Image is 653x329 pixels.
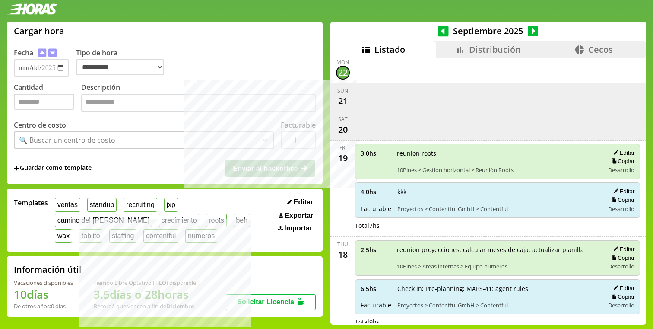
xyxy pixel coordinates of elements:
label: Descripción [81,83,316,114]
button: numeros [185,229,217,243]
div: Recordá que vencen a fin de [94,302,196,310]
input: Cantidad [14,94,74,110]
h1: 10 días [14,287,73,302]
div: 19 [336,151,350,165]
span: Desarrollo [608,301,634,309]
div: Fri [339,144,346,151]
button: standup [87,198,117,211]
button: Editar [611,149,634,157]
span: Desarrollo [608,166,634,174]
span: +Guardar como template [14,163,92,173]
div: scrollable content [330,58,646,323]
div: Total 9 hs [355,318,640,326]
span: Listado [374,44,405,55]
span: Facturable [361,301,391,309]
span: Proyectos > Contentful GmbH > Contentful [397,301,599,309]
button: tablito [79,229,102,243]
label: Fecha [14,48,33,57]
button: Copiar [609,196,634,204]
div: 🔍 Buscar un centro de costo [19,135,115,145]
button: wax [55,229,72,243]
span: 6.5 hs [361,284,391,293]
span: + [14,163,19,173]
button: Copiar [609,157,634,165]
div: Tiempo Libre Optativo (TiLO) disponible [94,279,196,287]
button: Solicitar Licencia [226,294,316,310]
button: Copiar [609,254,634,262]
span: reunion proyecciones; calcular meses de caja; actualizar planilla [397,246,599,254]
div: Mon [336,58,349,66]
span: 10Pines > Areas internas > Equipo numeros [397,262,599,270]
div: Sat [338,115,348,123]
span: Templates [14,198,48,208]
span: Distribución [469,44,521,55]
button: camino del [PERSON_NAME] [55,214,152,227]
span: reunion roots [397,149,599,157]
button: beh [234,214,250,227]
span: Cecos [588,44,613,55]
span: Desarrollo [608,262,634,270]
div: Thu [337,240,348,248]
label: Tipo de hora [76,48,171,77]
span: Editar [294,198,313,206]
label: Centro de costo [14,120,66,130]
div: Sun [337,87,348,94]
div: De otros años: 0 días [14,302,73,310]
span: Desarrollo [608,205,634,213]
h1: 3.5 días o 28 horas [94,287,196,302]
button: crecimiento [159,214,199,227]
button: roots [206,214,226,227]
div: 20 [336,123,350,137]
h1: Cargar hora [14,25,64,37]
button: Editar [611,284,634,292]
label: Facturable [281,120,316,130]
textarea: Descripción [81,94,316,112]
b: Diciembre [166,302,194,310]
span: 10Pines > Gestion horizontal > Reunión Roots [397,166,599,174]
span: Importar [284,224,312,232]
span: 4.0 hs [361,188,391,196]
button: Editar [611,246,634,253]
span: 2.5 hs [361,246,391,254]
div: 22 [336,66,350,80]
div: 18 [336,248,350,262]
span: 3.0 hs [361,149,391,157]
select: Tipo de hora [76,59,164,75]
div: 21 [336,94,350,108]
button: staffing [109,229,136,243]
span: Exportar [285,212,313,220]
button: recruiting [124,198,157,211]
button: Editar [611,188,634,195]
span: Solicitar Licencia [237,298,294,306]
h2: Información útil [14,264,82,275]
span: Check in; Pre-planning; MAPS-41: agent rules [397,284,599,293]
div: Total 7 hs [355,221,640,230]
span: Facturable [361,204,391,213]
button: Exportar [276,211,316,220]
button: jxp [164,198,178,211]
button: ventas [55,198,80,211]
span: Proyectos > Contentful GmbH > Contentful [397,205,599,213]
button: Editar [285,198,316,207]
button: Copiar [609,293,634,300]
img: logotipo [7,3,57,15]
span: kkk [397,188,599,196]
button: contentful [143,229,178,243]
label: Cantidad [14,83,81,114]
div: Vacaciones disponibles [14,279,73,287]
span: Septiembre 2025 [449,25,528,37]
